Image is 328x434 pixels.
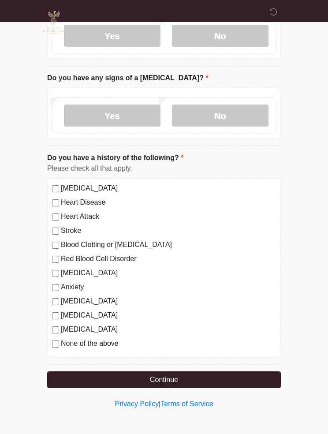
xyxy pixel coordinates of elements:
[61,296,276,307] label: [MEDICAL_DATA]
[52,298,59,305] input: [MEDICAL_DATA]
[61,282,276,292] label: Anxiety
[61,211,276,222] label: Heart Attack
[61,225,276,236] label: Stroke
[64,105,160,127] label: Yes
[38,7,70,38] img: Diamond Phoenix Drips IV Hydration Logo
[61,324,276,335] label: [MEDICAL_DATA]
[160,400,213,408] a: Terms of Service
[47,163,281,174] div: Please check all that apply.
[61,197,276,208] label: Heart Disease
[52,228,59,235] input: Stroke
[52,312,59,319] input: [MEDICAL_DATA]
[61,254,276,264] label: Red Blood Cell Disorder
[52,326,59,333] input: [MEDICAL_DATA]
[172,105,268,127] label: No
[61,239,276,250] label: Blood Clotting or [MEDICAL_DATA]
[52,213,59,221] input: Heart Attack
[52,242,59,249] input: Blood Clotting or [MEDICAL_DATA]
[61,268,276,278] label: [MEDICAL_DATA]
[47,371,281,388] button: Continue
[52,270,59,277] input: [MEDICAL_DATA]
[52,284,59,291] input: Anxiety
[61,183,276,194] label: [MEDICAL_DATA]
[52,185,59,192] input: [MEDICAL_DATA]
[159,400,160,408] a: |
[52,256,59,263] input: Red Blood Cell Disorder
[115,400,159,408] a: Privacy Policy
[52,340,59,348] input: None of the above
[47,153,183,163] label: Do you have a history of the following?
[47,73,209,83] label: Do you have any signs of a [MEDICAL_DATA]?
[61,310,276,321] label: [MEDICAL_DATA]
[52,199,59,206] input: Heart Disease
[61,338,276,349] label: None of the above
